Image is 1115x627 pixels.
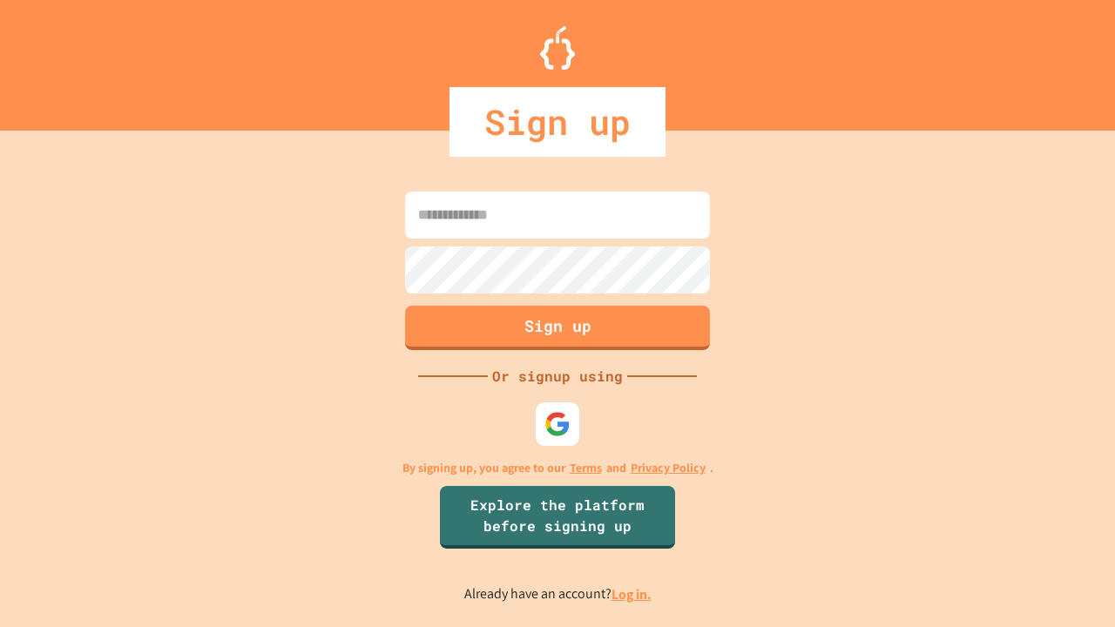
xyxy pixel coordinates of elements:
[488,366,627,387] div: Or signup using
[402,459,713,477] p: By signing up, you agree to our and .
[612,585,652,603] a: Log in.
[570,459,602,477] a: Terms
[405,306,710,350] button: Sign up
[544,411,571,437] img: google-icon.svg
[440,486,675,549] a: Explore the platform before signing up
[540,26,575,70] img: Logo.svg
[631,459,706,477] a: Privacy Policy
[464,583,652,605] p: Already have an account?
[449,87,666,157] div: Sign up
